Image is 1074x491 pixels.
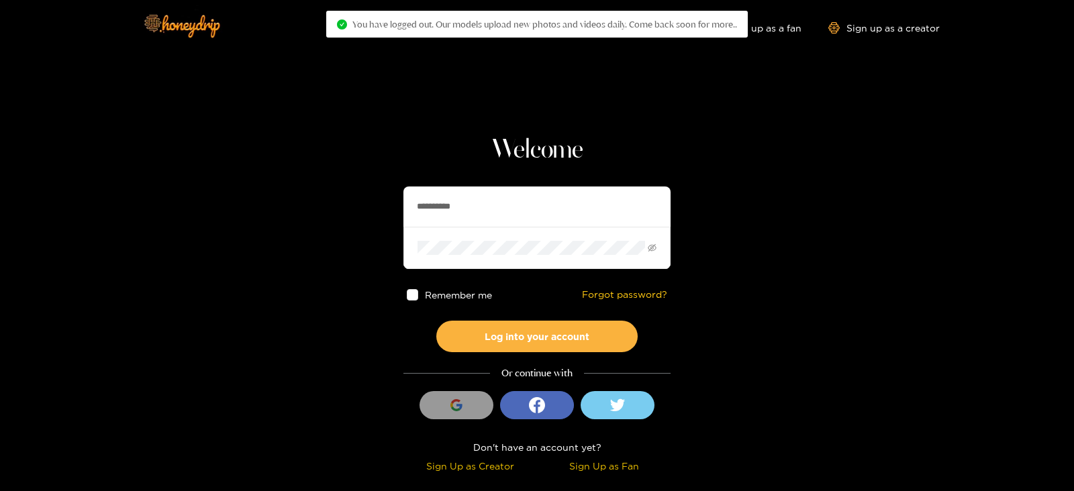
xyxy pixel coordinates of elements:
[425,290,492,300] span: Remember me
[582,289,667,301] a: Forgot password?
[540,458,667,474] div: Sign Up as Fan
[352,19,737,30] span: You have logged out. Our models upload new photos and videos daily. Come back soon for more..
[403,439,671,455] div: Don't have an account yet?
[828,22,940,34] a: Sign up as a creator
[436,321,638,352] button: Log into your account
[407,458,534,474] div: Sign Up as Creator
[403,134,671,166] h1: Welcome
[337,19,347,30] span: check-circle
[403,366,671,381] div: Or continue with
[648,243,656,252] span: eye-invisible
[710,22,801,34] a: Sign up as a fan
